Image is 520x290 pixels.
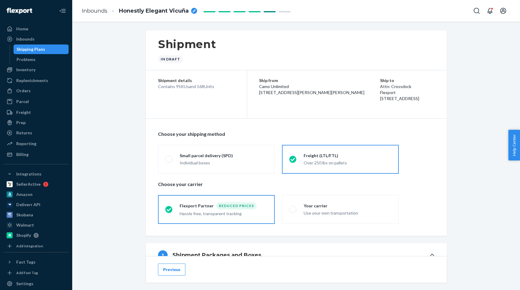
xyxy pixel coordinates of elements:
[14,55,69,64] a: Problems
[4,108,69,117] a: Freight
[57,5,69,17] button: Close Navigation
[4,190,69,199] a: Amazon
[4,257,69,267] button: Fast Tags
[172,251,261,259] h4: Shipment Packages and Boxes
[180,211,268,217] div: Hassle free, transparent tracking
[4,220,69,230] a: Walmart
[4,179,69,189] a: SellerActive
[4,210,69,220] a: Skubana
[158,84,235,90] div: Contains 9 SKUs and 168 Units
[380,96,419,101] span: [STREET_ADDRESS]
[146,243,447,267] button: 1Shipment Packages and Boxes
[180,153,268,159] div: Small parcel delivery (SPD)
[4,128,69,138] a: Returns
[4,200,69,209] a: Deliverr API
[158,78,235,84] p: Shipment details
[14,44,69,54] a: Shipping Plans
[4,150,69,159] a: Billing
[4,76,69,85] a: Replenishments
[180,203,216,209] div: Flexport Partner
[16,232,31,238] div: Shopify
[16,151,29,157] div: Billing
[16,212,33,218] div: Skubana
[158,131,435,138] p: Choose your shipping method
[16,26,28,32] div: Home
[4,118,69,127] a: Prep
[16,99,29,105] div: Parcel
[304,153,392,159] div: Freight (LTL/FTL)
[16,78,48,84] div: Replenishments
[497,5,509,17] button: Open account menu
[4,269,69,276] a: Add Fast Tag
[380,84,435,90] p: Attn: Crossdock
[119,7,189,15] span: Honestly Elegant Vicuña
[16,270,38,275] div: Add Fast Tag
[4,86,69,96] a: Orders
[216,202,257,209] div: Reduced prices
[158,38,216,50] h1: Shipment
[4,24,69,34] a: Home
[4,279,69,288] a: Settings
[158,250,168,260] div: 1
[82,8,107,14] a: Inbounds
[4,139,69,148] a: Reporting
[158,264,185,276] button: Previous
[4,230,69,240] a: Shopify
[380,90,435,96] p: Flexport
[259,78,380,84] p: Ship from
[16,222,34,228] div: Walmart
[77,2,202,20] ol: breadcrumbs
[16,259,36,265] div: Fast Tags
[16,202,40,208] div: Deliverr API
[158,181,435,188] p: Choose your carrier
[4,65,69,75] a: Inventory
[4,243,69,250] a: Add Integration
[16,281,33,287] div: Settings
[180,160,268,166] div: Individual boxes
[16,120,26,126] div: Prep
[484,5,496,17] button: Open notifications
[16,88,31,94] div: Orders
[16,109,31,115] div: Freight
[17,56,36,63] div: Problems
[16,36,35,42] div: Inbounds
[471,5,483,17] button: Open Search Box
[304,160,392,166] div: Over 250 lbs on pallets
[16,243,43,249] div: Add Integration
[4,169,69,179] button: Integrations
[4,97,69,106] a: Parcel
[304,203,392,209] div: Your carrier
[16,130,32,136] div: Returns
[16,141,36,147] div: Reporting
[380,78,435,84] p: Ship to
[7,8,32,14] img: Flexport logo
[16,181,41,187] div: SellerActive
[16,171,42,177] div: Integrations
[17,46,45,52] div: Shipping Plans
[16,191,32,197] div: Amazon
[16,67,36,73] div: Inventory
[304,210,392,216] div: Use your own transportation
[508,130,520,160] button: Help Center
[158,55,183,63] div: In draft
[4,34,69,44] a: Inbounds
[259,84,364,95] span: Camo Unlimited [STREET_ADDRESS][PERSON_NAME][PERSON_NAME]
